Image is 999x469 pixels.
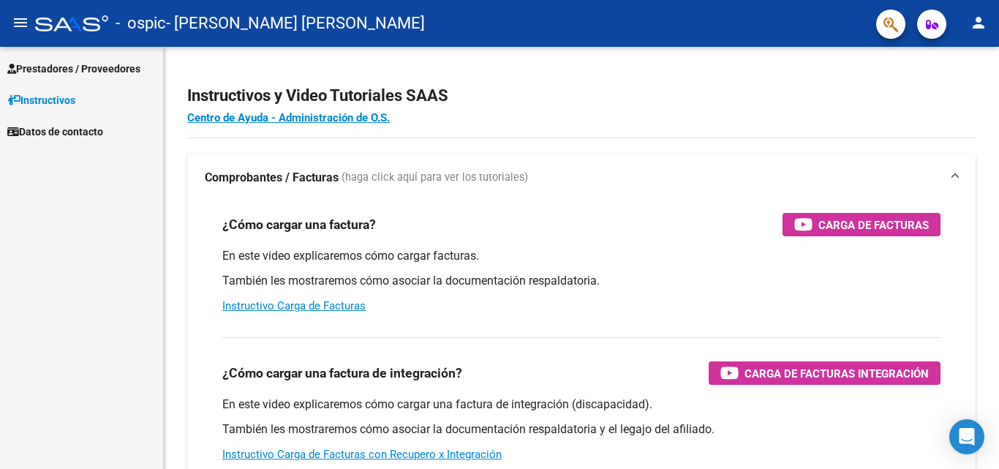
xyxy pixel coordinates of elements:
a: Centro de Ayuda - Administración de O.S. [187,111,390,124]
a: Instructivo Carga de Facturas con Recupero x Integración [222,448,502,461]
h3: ¿Cómo cargar una factura? [222,214,376,235]
span: Instructivos [7,92,75,108]
span: - [PERSON_NAME] [PERSON_NAME] [166,7,425,40]
p: También les mostraremos cómo asociar la documentación respaldatoria. [222,273,940,289]
mat-icon: person [970,14,987,31]
span: (haga click aquí para ver los tutoriales) [342,170,528,186]
strong: Comprobantes / Facturas [205,170,339,186]
span: - ospic [116,7,166,40]
mat-icon: menu [12,14,29,31]
button: Carga de Facturas [783,213,940,236]
a: Instructivo Carga de Facturas [222,299,366,312]
div: Open Intercom Messenger [949,419,984,454]
button: Carga de Facturas Integración [709,361,940,385]
h3: ¿Cómo cargar una factura de integración? [222,363,462,383]
span: Datos de contacto [7,124,103,140]
mat-expansion-panel-header: Comprobantes / Facturas (haga click aquí para ver los tutoriales) [187,154,976,201]
p: También les mostraremos cómo asociar la documentación respaldatoria y el legajo del afiliado. [222,421,940,438]
span: Prestadores / Proveedores [7,61,140,77]
span: Carga de Facturas [818,216,929,234]
span: Carga de Facturas Integración [744,364,929,383]
p: En este video explicaremos cómo cargar facturas. [222,248,940,264]
p: En este video explicaremos cómo cargar una factura de integración (discapacidad). [222,397,940,413]
h2: Instructivos y Video Tutoriales SAAS [187,82,976,110]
